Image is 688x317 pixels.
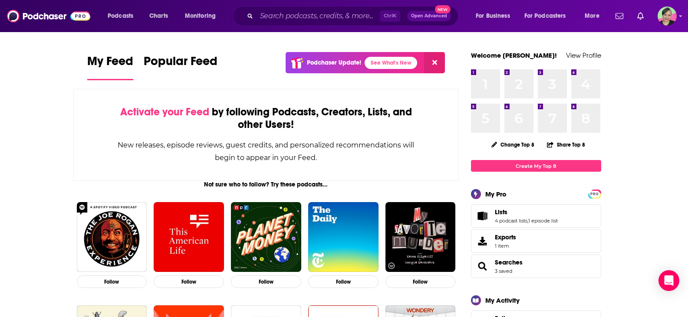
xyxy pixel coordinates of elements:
[585,10,599,22] span: More
[117,139,415,164] div: New releases, episode reviews, guest credits, and personalized recommendations will begin to appe...
[474,260,491,272] a: Searches
[471,229,601,253] a: Exports
[471,160,601,172] a: Create My Top 8
[495,268,512,274] a: 3 saved
[527,218,528,224] span: ,
[77,275,147,288] button: Follow
[612,9,627,23] a: Show notifications dropdown
[380,10,400,22] span: Ctrl K
[658,270,679,291] div: Open Intercom Messenger
[579,9,610,23] button: open menu
[486,139,540,150] button: Change Top 8
[566,51,601,59] a: View Profile
[471,51,557,59] a: Welcome [PERSON_NAME]!
[658,7,677,26] img: User Profile
[407,11,451,21] button: Open AdvancedNew
[154,275,224,288] button: Follow
[144,54,217,74] span: Popular Feed
[7,8,90,24] img: Podchaser - Follow, Share and Rate Podcasts
[589,191,600,197] span: PRO
[471,204,601,228] span: Lists
[435,5,451,13] span: New
[474,235,491,247] span: Exports
[108,10,133,22] span: Podcasts
[385,202,456,272] img: My Favorite Murder with Karen Kilgariff and Georgia Hardstark
[658,7,677,26] span: Logged in as LizDVictoryBelt
[307,59,361,66] p: Podchaser Update!
[365,57,417,69] a: See What's New
[149,10,168,22] span: Charts
[231,275,301,288] button: Follow
[589,190,600,197] a: PRO
[485,190,507,198] div: My Pro
[485,296,520,304] div: My Activity
[120,105,209,118] span: Activate your Feed
[495,208,507,216] span: Lists
[73,181,459,188] div: Not sure who to follow? Try these podcasts...
[546,136,586,153] button: Share Top 8
[495,208,558,216] a: Lists
[154,202,224,272] img: This American Life
[519,9,579,23] button: open menu
[179,9,227,23] button: open menu
[471,255,601,278] span: Searches
[528,218,558,224] a: 1 episode list
[77,202,147,272] img: The Joe Rogan Experience
[308,275,379,288] button: Follow
[495,258,523,266] a: Searches
[658,7,677,26] button: Show profile menu
[185,10,216,22] span: Monitoring
[474,210,491,222] a: Lists
[241,6,467,26] div: Search podcasts, credits, & more...
[495,233,516,241] span: Exports
[102,9,145,23] button: open menu
[634,9,647,23] a: Show notifications dropdown
[117,106,415,131] div: by following Podcasts, Creators, Lists, and other Users!
[308,202,379,272] img: The Daily
[231,202,301,272] img: Planet Money
[495,218,527,224] a: 4 podcast lists
[524,10,566,22] span: For Podcasters
[144,9,173,23] a: Charts
[411,14,447,18] span: Open Advanced
[470,9,521,23] button: open menu
[87,54,133,80] a: My Feed
[476,10,510,22] span: For Business
[144,54,217,80] a: Popular Feed
[385,275,456,288] button: Follow
[87,54,133,74] span: My Feed
[257,9,380,23] input: Search podcasts, credits, & more...
[495,243,516,249] span: 1 item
